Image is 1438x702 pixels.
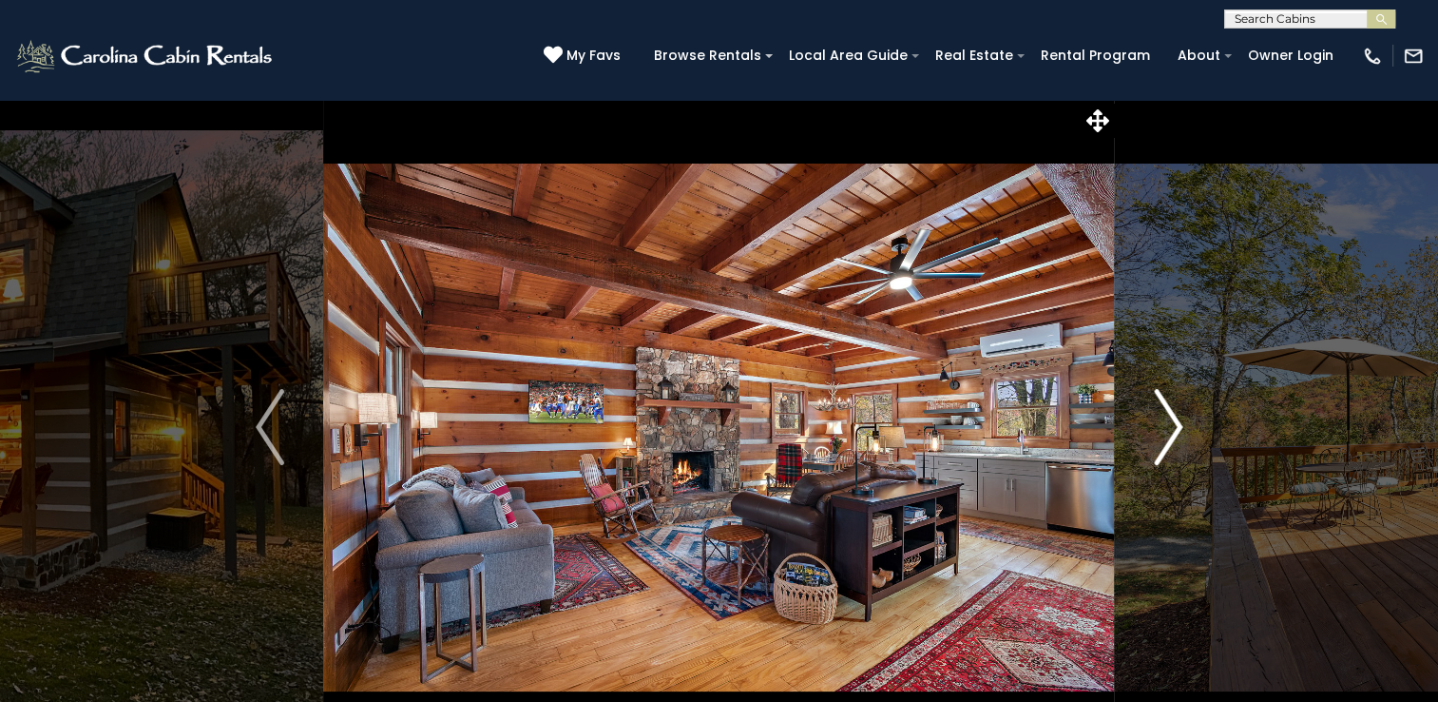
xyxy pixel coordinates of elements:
span: My Favs [566,46,621,66]
a: Real Estate [926,41,1023,70]
img: White-1-2.png [14,37,278,75]
a: Owner Login [1238,41,1343,70]
a: About [1168,41,1230,70]
a: Rental Program [1031,41,1160,70]
img: phone-regular-white.png [1362,46,1383,67]
a: My Favs [544,46,625,67]
img: arrow [256,389,284,465]
img: arrow [1154,389,1182,465]
a: Browse Rentals [644,41,771,70]
img: mail-regular-white.png [1403,46,1424,67]
a: Local Area Guide [779,41,917,70]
